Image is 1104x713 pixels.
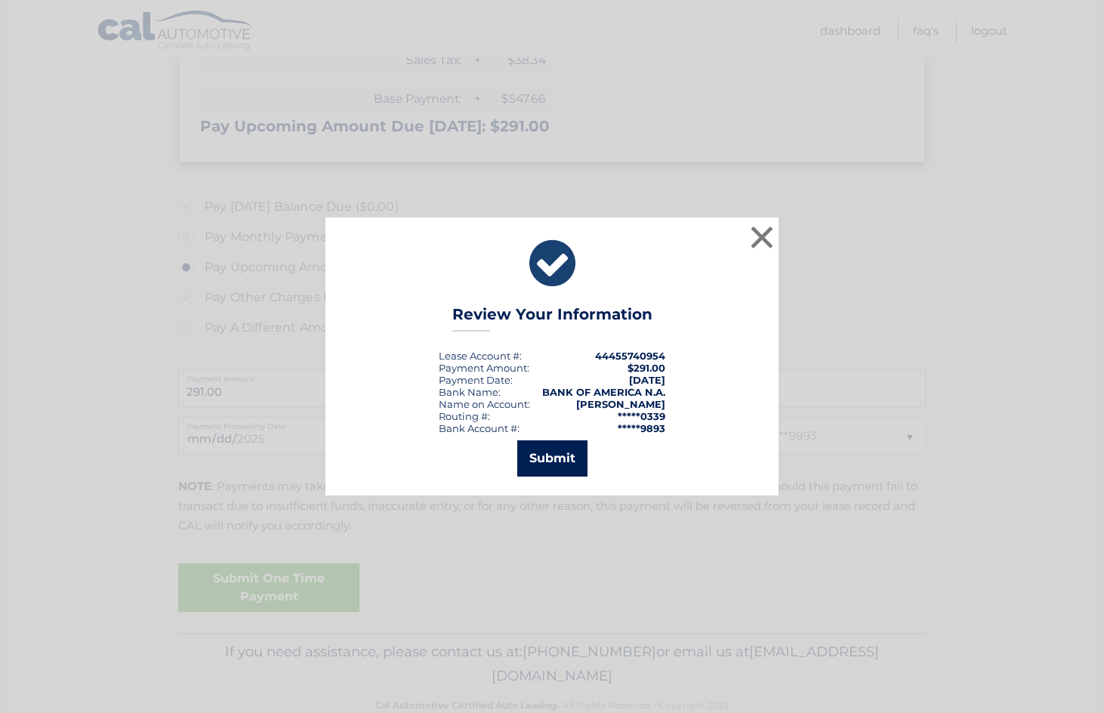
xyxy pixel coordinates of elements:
[439,350,522,362] div: Lease Account #:
[439,410,490,422] div: Routing #:
[628,362,665,374] span: $291.00
[439,398,530,410] div: Name on Account:
[439,374,513,386] div: :
[747,222,777,252] button: ×
[439,386,501,398] div: Bank Name:
[439,422,520,434] div: Bank Account #:
[517,440,587,477] button: Submit
[542,386,665,398] strong: BANK OF AMERICA N.A.
[576,398,665,410] strong: [PERSON_NAME]
[595,350,665,362] strong: 44455740954
[439,362,529,374] div: Payment Amount:
[452,305,652,332] h3: Review Your Information
[629,374,665,386] span: [DATE]
[439,374,510,386] span: Payment Date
